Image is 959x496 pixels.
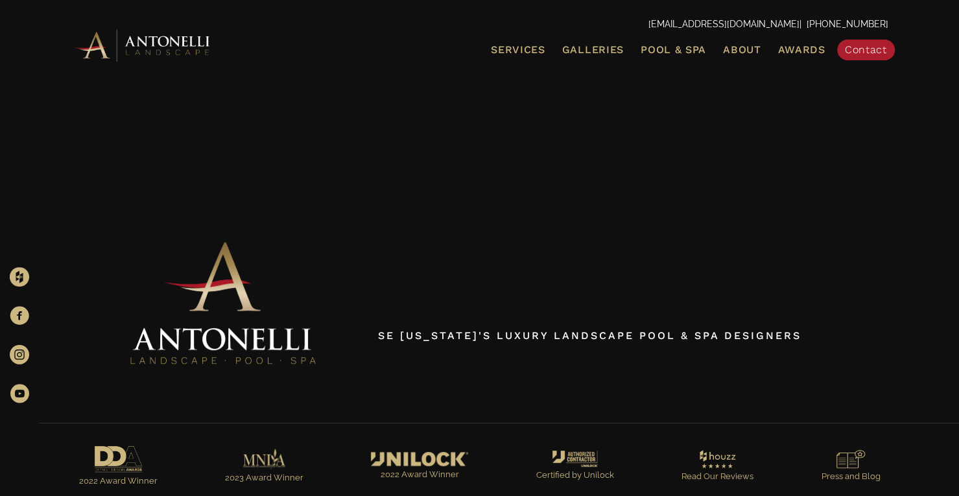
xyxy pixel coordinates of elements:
[777,43,825,56] span: Awards
[71,16,888,33] p: | [PHONE_NUMBER]
[723,45,761,55] span: About
[71,27,214,63] img: Antonelli Horizontal Logo
[845,43,887,56] span: Contact
[204,445,324,490] a: Go to https://antonellilandscape.com/pool-and-spa/dont-stop-believing/
[648,19,799,29] a: [EMAIL_ADDRESS][DOMAIN_NAME]
[350,449,489,486] a: Go to https://antonellilandscape.com/featured-projects/the-white-house/
[718,41,766,58] a: About
[800,447,901,488] a: Go to https://antonellilandscape.com/press-media/
[515,447,634,487] a: Go to https://antonellilandscape.com/unilock-authorized-contractor/
[126,237,320,371] img: Antonelli Stacked Logo
[10,267,29,287] img: Houzz
[772,41,830,58] a: Awards
[641,43,706,56] span: Pool & Spa
[486,41,551,58] a: Services
[562,43,624,56] span: Galleries
[661,447,774,488] a: Go to https://www.houzz.com/professionals/landscape-architects-and-landscape-designers/antonelli-...
[635,41,711,58] a: Pool & Spa
[491,45,545,55] span: Services
[837,40,895,60] a: Contact
[557,41,629,58] a: Galleries
[378,329,801,342] a: SE [US_STATE]'s Luxury Landscape Pool & Spa Designers
[58,442,178,492] a: Go to https://antonellilandscape.com/pool-and-spa/executive-sweet/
